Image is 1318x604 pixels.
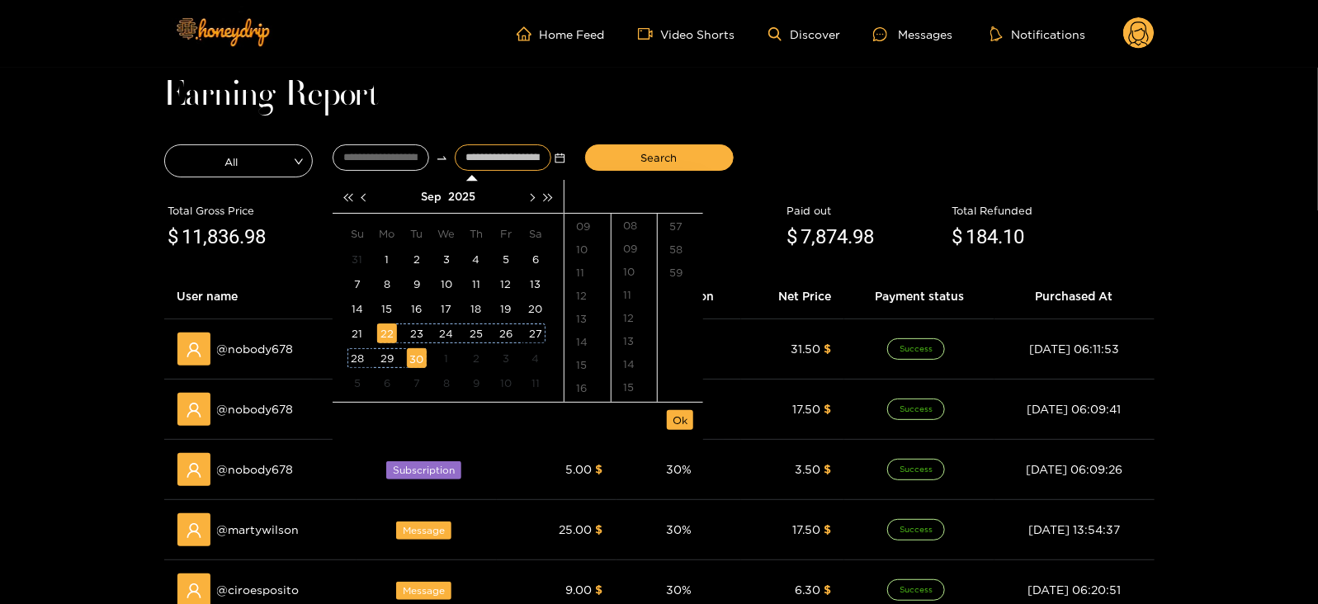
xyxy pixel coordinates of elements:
div: 14 [612,352,657,375]
div: 28 [347,348,367,368]
div: 25 [466,323,486,343]
span: 7,874 [801,225,848,248]
div: 22 [377,323,397,343]
div: 10 [612,260,657,283]
th: Sa [521,220,550,247]
span: 6.30 [795,583,820,596]
div: 58 [658,238,703,261]
div: 13 [565,307,611,330]
div: Paid out [787,202,944,219]
div: 15 [565,353,611,376]
div: 1 [437,348,456,368]
div: 11 [526,373,546,393]
button: Notifications [985,26,1090,42]
span: user [186,342,202,358]
div: 17 [565,399,611,422]
span: Success [887,519,945,540]
th: Tu [402,220,432,247]
td: 2025-09-23 [402,321,432,346]
span: Message [396,521,451,540]
div: 08 [612,214,657,237]
span: Message [396,582,451,600]
td: 2025-10-07 [402,370,432,395]
td: 2025-10-02 [461,346,491,370]
td: 2025-10-10 [491,370,521,395]
div: Total Refunded [952,202,1150,219]
div: 7 [407,373,427,393]
h1: Earning Report [164,84,1155,107]
span: 5.00 [566,463,593,475]
th: Payment status [844,274,994,319]
div: 15 [612,375,657,399]
span: $ [787,222,798,253]
th: Su [342,220,372,247]
th: Th [461,220,491,247]
td: 2025-09-30 [402,346,432,370]
span: $ [824,523,831,536]
div: Messages [873,25,952,44]
div: 14 [565,330,611,353]
span: [DATE] 06:09:26 [1026,463,1122,475]
span: Success [887,459,945,480]
div: 8 [437,373,456,393]
div: 26 [496,323,516,343]
div: 9 [466,373,486,393]
span: swap-right [436,152,448,164]
span: All [165,149,312,172]
div: 59 [658,261,703,284]
a: Home Feed [517,26,605,41]
th: Net Price [741,274,844,319]
span: @ nobody678 [217,460,294,479]
td: 2025-10-05 [342,370,372,395]
span: 11,836 [182,225,240,248]
div: 11 [565,261,611,284]
span: 30 % [666,583,692,596]
span: user [186,462,202,479]
span: 17.50 [792,523,820,536]
span: user [186,522,202,539]
td: 2025-10-06 [372,370,402,395]
span: Success [887,338,945,360]
span: $ [596,583,603,596]
button: Ok [667,410,693,430]
td: 2025-10-09 [461,370,491,395]
div: 09 [612,237,657,260]
div: 16 [565,376,611,399]
th: User name [164,274,357,319]
span: $ [596,463,603,475]
span: home [517,26,540,41]
div: 57 [658,215,703,238]
td: 2025-09-22 [372,321,402,346]
span: user [186,402,202,418]
th: Purchased At [994,274,1155,319]
span: 25.00 [560,523,593,536]
span: $ [596,523,603,536]
div: 6 [377,373,397,393]
div: 10 [565,238,611,261]
span: Subscription [386,461,461,479]
td: 2025-09-28 [342,346,372,370]
div: 30 [407,348,427,368]
div: 3 [496,348,516,368]
td: 2025-10-08 [432,370,461,395]
td: 2025-10-03 [491,346,521,370]
div: 5 [347,373,367,393]
span: 17.50 [792,403,820,415]
span: $ [824,463,831,475]
button: Search [585,144,734,171]
span: @ nobody678 [217,400,294,418]
button: Sep [421,180,442,213]
td: 2025-09-24 [432,321,461,346]
th: Fr [491,220,521,247]
td: 2025-10-04 [521,346,550,370]
span: 31.50 [791,342,820,355]
span: $ [824,342,831,355]
span: Search [641,149,678,166]
span: 30 % [666,523,692,536]
th: We [432,220,461,247]
div: 27 [526,323,546,343]
span: @ ciroesposito [217,581,300,599]
span: 184 [966,225,999,248]
span: [DATE] 13:54:37 [1028,523,1120,536]
div: 12 [612,306,657,329]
